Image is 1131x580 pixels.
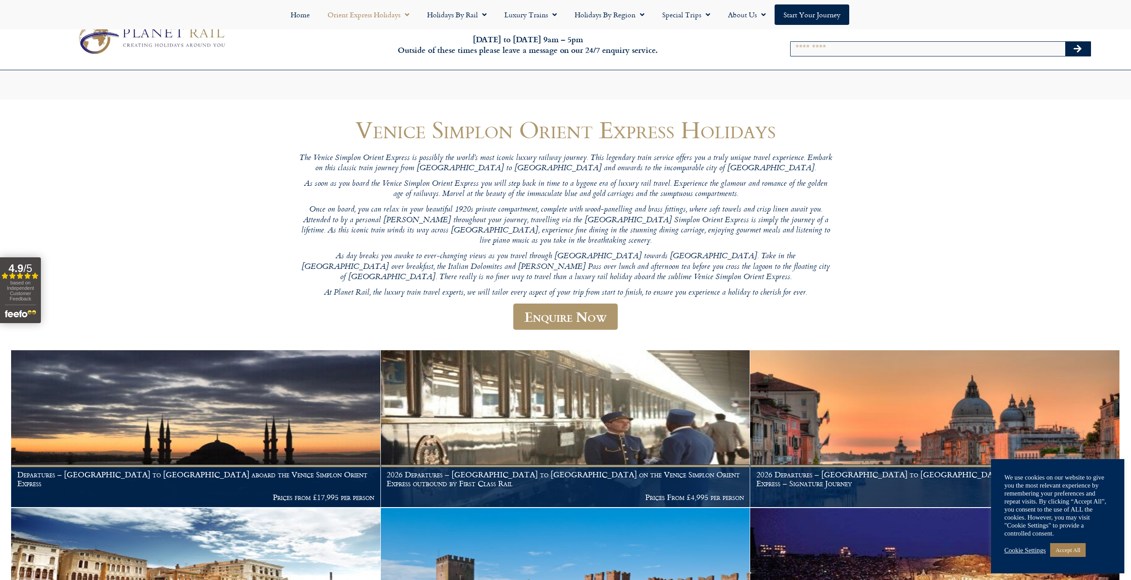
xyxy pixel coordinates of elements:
nav: Menu [4,4,1127,25]
img: Orient Express Special Venice compressed [750,350,1119,507]
a: Enquire Now [513,304,618,330]
h1: 2026 Departures – [GEOGRAPHIC_DATA] to [GEOGRAPHIC_DATA] on the Venice Simplon Orient Express out... [387,470,744,488]
h1: Venice Simplon Orient Express Holidays [299,116,832,143]
div: We use cookies on our website to give you the most relevant experience by remembering your prefer... [1004,473,1111,537]
p: Prices from £4,995 per person [756,493,1114,502]
p: Prices From £4,995 per person [387,493,744,502]
p: Prices from £17,995 per person [17,493,375,502]
h1: 2026 Departures – [GEOGRAPHIC_DATA] to [GEOGRAPHIC_DATA] on the Venice Simplon Orient Express – S... [756,470,1114,488]
p: As day breaks you awake to ever-changing views as you travel through [GEOGRAPHIC_DATA] towards [G... [299,252,832,283]
a: Start your Journey [775,4,849,25]
a: Holidays by Region [566,4,653,25]
a: Home [282,4,319,25]
h1: Departures – [GEOGRAPHIC_DATA] to [GEOGRAPHIC_DATA] aboard the Venice Simplon Orient Express [17,470,375,488]
a: Holidays by Rail [418,4,496,25]
a: Orient Express Holidays [319,4,418,25]
img: Planet Rail Train Holidays Logo [72,19,229,57]
a: Cookie Settings [1004,546,1046,554]
p: The Venice Simplon Orient Express is possibly the world’s most iconic luxury railway journey. Thi... [299,153,832,174]
a: 2026 Departures – [GEOGRAPHIC_DATA] to [GEOGRAPHIC_DATA] on the Venice Simplon Orient Express out... [381,350,751,508]
a: About Us [719,4,775,25]
a: 2026 Departures – [GEOGRAPHIC_DATA] to [GEOGRAPHIC_DATA] on the Venice Simplon Orient Express – S... [750,350,1120,508]
p: Once on board, you can relax in your beautiful 1920s private compartment, complete with wood-pane... [299,205,832,246]
a: Special Trips [653,4,719,25]
h6: [DATE] to [DATE] 9am – 5pm Outside of these times please leave a message on our 24/7 enquiry serv... [304,34,752,55]
a: Accept All [1050,543,1086,557]
a: Luxury Trains [496,4,566,25]
p: As soon as you board the Venice Simplon Orient Express you will step back in time to a bygone era... [299,179,832,200]
a: Departures – [GEOGRAPHIC_DATA] to [GEOGRAPHIC_DATA] aboard the Venice Simplon Orient Express Pric... [11,350,381,508]
button: Search [1065,42,1091,56]
p: At Planet Rail, the luxury train travel experts, we will tailor every aspect of your trip from st... [299,288,832,298]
